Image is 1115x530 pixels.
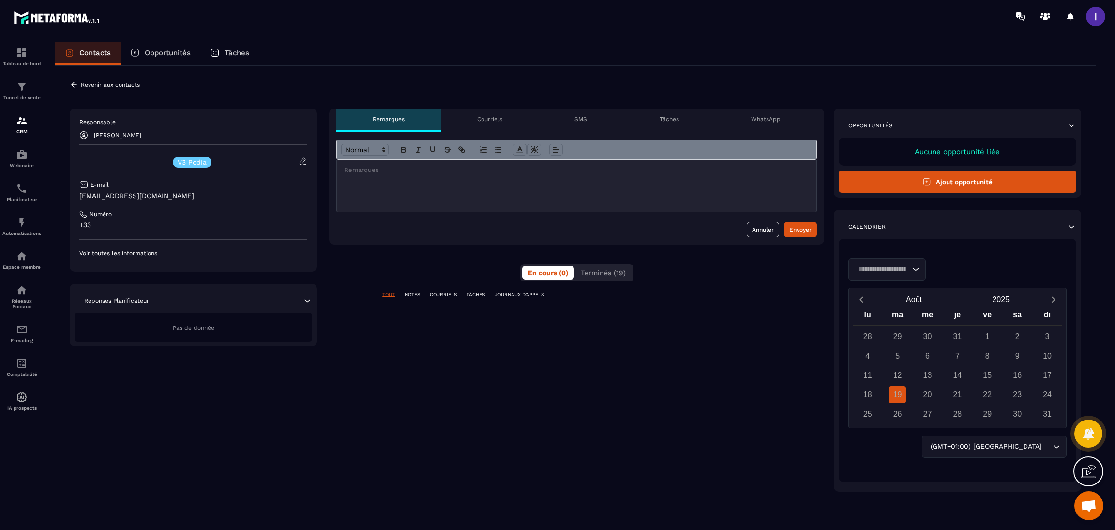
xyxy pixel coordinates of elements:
[883,308,913,325] div: ma
[1074,491,1103,520] a: Ouvrir le chat
[16,217,28,228] img: automations
[784,222,817,237] button: Envoyer
[79,48,111,57] p: Contacts
[919,386,936,403] div: 20
[1039,405,1056,422] div: 31
[913,308,943,325] div: me
[121,42,200,65] a: Opportunités
[200,42,259,65] a: Tâches
[859,347,876,364] div: 4
[528,269,568,277] span: En cours (0)
[382,291,395,298] p: TOUT
[90,210,112,218] p: Numéro
[467,291,485,298] p: TÂCHES
[660,115,679,123] p: Tâches
[1032,308,1062,325] div: di
[928,441,1043,452] span: (GMT+01:00) [GEOGRAPHIC_DATA]
[747,222,779,237] button: Annuler
[889,347,906,364] div: 5
[2,129,41,134] p: CRM
[2,40,41,74] a: formationformationTableau de bord
[1009,405,1026,422] div: 30
[1009,367,1026,384] div: 16
[949,405,966,422] div: 28
[919,367,936,384] div: 13
[2,372,41,377] p: Comptabilité
[94,132,141,139] p: [PERSON_NAME]
[855,264,910,275] input: Search for option
[84,297,149,305] p: Réponses Planificateur
[2,108,41,141] a: formationformationCRM
[2,231,41,236] p: Automatisations
[853,308,1062,422] div: Calendar wrapper
[79,118,307,126] p: Responsable
[848,258,926,281] div: Search for option
[789,225,812,234] div: Envoyer
[178,159,207,166] p: V3 Podia
[16,324,28,335] img: email
[16,115,28,126] img: formation
[16,183,28,194] img: scheduler
[889,328,906,345] div: 29
[1009,347,1026,364] div: 9
[1039,347,1056,364] div: 10
[574,115,587,123] p: SMS
[2,277,41,316] a: social-networksocial-networkRéseaux Sociaux
[14,9,101,26] img: logo
[919,328,936,345] div: 30
[2,265,41,270] p: Espace membre
[1002,308,1032,325] div: sa
[90,181,109,188] p: E-mail
[79,220,307,230] p: +33
[2,298,41,309] p: Réseaux Sociaux
[979,405,996,422] div: 29
[853,293,871,306] button: Previous month
[2,74,41,108] a: formationformationTunnel de vente
[2,405,41,411] p: IA prospects
[949,328,966,345] div: 31
[16,358,28,369] img: accountant
[2,338,41,343] p: E-mailing
[919,347,936,364] div: 6
[16,250,28,262] img: automations
[2,350,41,384] a: accountantaccountantComptabilité
[2,61,41,66] p: Tableau de bord
[79,191,307,201] p: [EMAIL_ADDRESS][DOMAIN_NAME]
[859,386,876,403] div: 18
[16,391,28,403] img: automations
[949,347,966,364] div: 7
[2,209,41,243] a: automationsautomationsAutomatisations
[853,308,883,325] div: lu
[575,266,632,280] button: Terminés (19)
[81,81,140,88] p: Revenir aux contacts
[522,266,574,280] button: En cours (0)
[949,367,966,384] div: 14
[1044,293,1062,306] button: Next month
[16,47,28,59] img: formation
[1043,441,1051,452] input: Search for option
[16,149,28,160] img: automations
[889,405,906,422] div: 26
[972,308,1002,325] div: ve
[477,115,502,123] p: Courriels
[859,367,876,384] div: 11
[2,243,41,277] a: automationsautomationsEspace membre
[16,284,28,296] img: social-network
[1009,386,1026,403] div: 23
[1039,367,1056,384] div: 17
[839,171,1076,193] button: Ajout opportunité
[979,367,996,384] div: 15
[919,405,936,422] div: 27
[848,223,886,231] p: Calendrier
[751,115,781,123] p: WhatsApp
[2,163,41,168] p: Webinaire
[173,325,214,331] span: Pas de donnée
[225,48,249,57] p: Tâches
[979,347,996,364] div: 8
[979,386,996,403] div: 22
[145,48,191,57] p: Opportunités
[922,436,1067,458] div: Search for option
[79,249,307,257] p: Voir toutes les informations
[1039,328,1056,345] div: 3
[16,81,28,93] img: formation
